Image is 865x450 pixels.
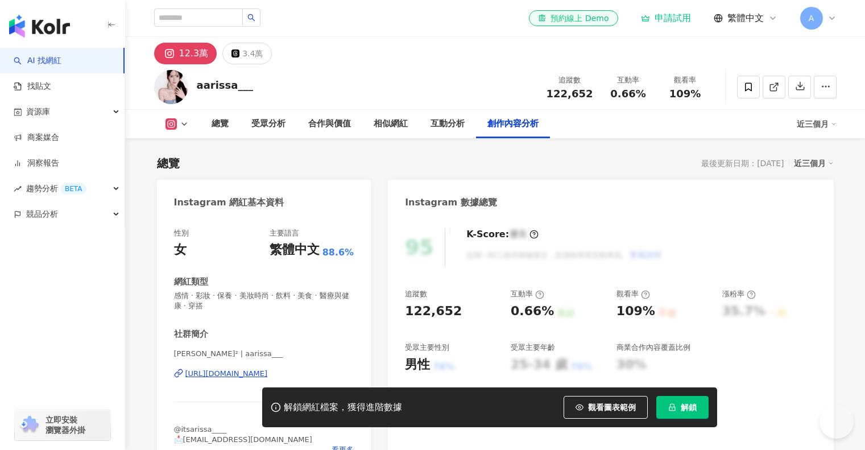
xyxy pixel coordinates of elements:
[641,13,691,24] a: 申請試用
[247,14,255,22] span: search
[154,43,217,64] button: 12.3萬
[529,10,618,26] a: 預約線上 Demo
[14,185,22,193] span: rise
[511,289,544,299] div: 互動率
[405,342,449,353] div: 受眾主要性別
[487,117,539,131] div: 創作內容分析
[270,228,299,238] div: 主要語言
[664,75,707,86] div: 觀看率
[60,183,86,195] div: BETA
[797,115,837,133] div: 近三個月
[607,75,650,86] div: 互動率
[212,117,229,131] div: 總覽
[538,13,609,24] div: 預約線上 Demo
[14,158,59,169] a: 洞察報告
[511,342,555,353] div: 受眾主要年齡
[656,396,709,419] button: 解鎖
[26,176,86,201] span: 趨勢分析
[26,99,50,125] span: 資源庫
[174,349,354,359] span: [PERSON_NAME]² | aarissa___
[466,228,539,241] div: K-Score :
[284,402,402,414] div: 解鎖網紅檔案，獲得進階數據
[185,369,268,379] div: [URL][DOMAIN_NAME]
[616,289,650,299] div: 觀看率
[547,88,593,100] span: 122,652
[701,159,784,168] div: 最後更新日期：[DATE]
[197,78,254,92] div: aarissa___
[9,15,70,38] img: logo
[18,416,40,434] img: chrome extension
[174,291,354,311] span: 感情 · 彩妝 · 保養 · 美妝時尚 · 飲料 · 美食 · 醫療與健康 · 穿搭
[14,132,59,143] a: 商案媒合
[374,117,408,131] div: 相似網紅
[405,356,430,374] div: 男性
[511,303,554,320] div: 0.66%
[14,81,51,92] a: 找貼文
[242,46,263,61] div: 3.4萬
[405,289,427,299] div: 追蹤數
[809,12,814,24] span: A
[14,55,61,67] a: searchAI 找網紅
[222,43,272,64] button: 3.4萬
[616,342,690,353] div: 商業合作內容覆蓋比例
[610,88,645,100] span: 0.66%
[431,117,465,131] div: 互動分析
[669,88,701,100] span: 109%
[179,46,209,61] div: 12.3萬
[174,369,354,379] a: [URL][DOMAIN_NAME]
[157,155,180,171] div: 總覽
[251,117,285,131] div: 受眾分析
[405,196,497,209] div: Instagram 數據總覽
[174,276,208,288] div: 網紅類型
[174,328,208,340] div: 社群簡介
[174,241,187,259] div: 女
[794,156,834,171] div: 近三個月
[588,403,636,412] span: 觀看圖表範例
[681,403,697,412] span: 解鎖
[174,228,189,238] div: 性別
[547,75,593,86] div: 追蹤數
[727,12,764,24] span: 繁體中文
[616,303,655,320] div: 109%
[722,289,756,299] div: 漲粉率
[174,425,312,444] span: @itsarissa____ 📩[EMAIL_ADDRESS][DOMAIN_NAME]
[322,246,354,259] span: 88.6%
[26,201,58,227] span: 競品分析
[45,415,85,435] span: 立即安裝 瀏覽器外掛
[154,70,188,104] img: KOL Avatar
[564,396,648,419] button: 觀看圖表範例
[270,241,320,259] div: 繁體中文
[15,410,110,440] a: chrome extension立即安裝 瀏覽器外掛
[405,303,462,320] div: 122,652
[668,403,676,411] span: lock
[174,196,284,209] div: Instagram 網紅基本資料
[308,117,351,131] div: 合作與價值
